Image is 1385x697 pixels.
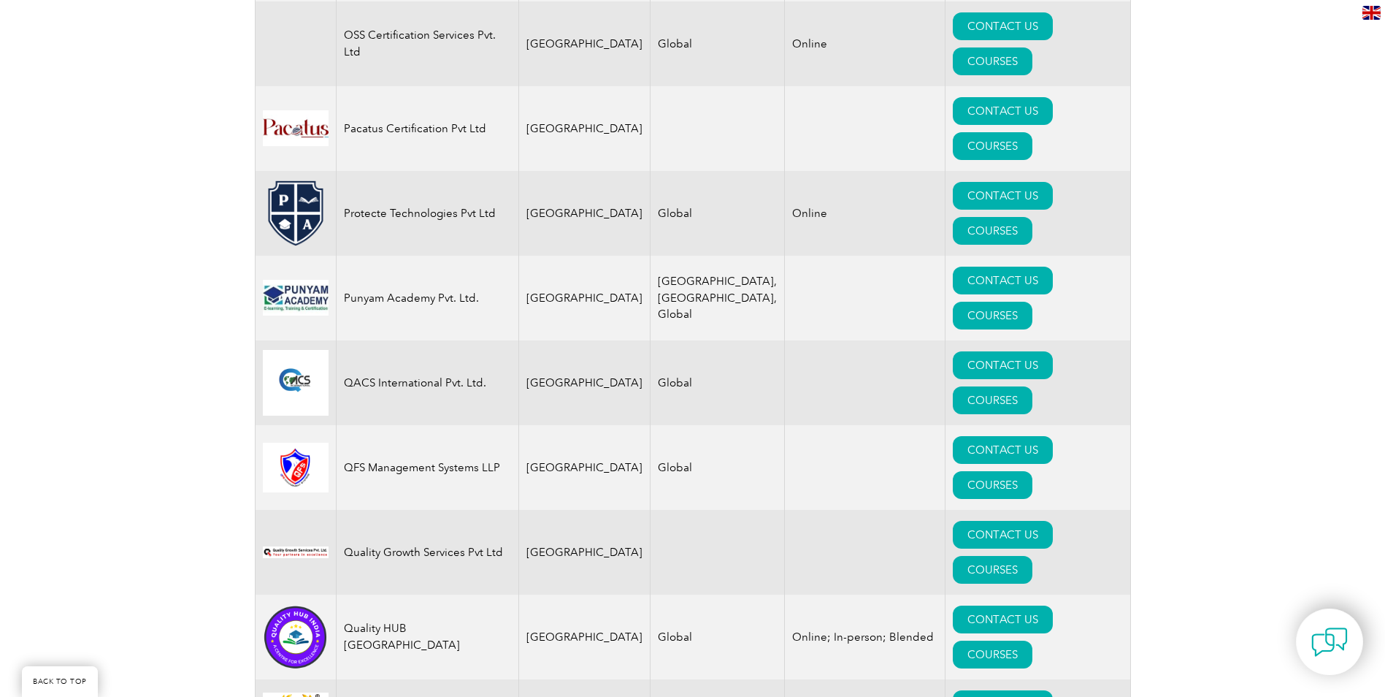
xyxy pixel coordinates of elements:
td: Punyam Academy Pvt. Ltd. [336,256,518,340]
a: CONTACT US [953,351,1053,379]
a: COURSES [953,302,1032,330]
td: [GEOGRAPHIC_DATA] [518,425,650,510]
a: COURSES [953,471,1032,499]
td: Global [650,171,784,256]
a: COURSES [953,556,1032,584]
td: Quality HUB [GEOGRAPHIC_DATA] [336,595,518,679]
a: CONTACT US [953,12,1053,40]
td: Quality Growth Services Pvt Ltd [336,510,518,595]
td: OSS Certification Services Pvt. Ltd [336,1,518,86]
a: COURSES [953,132,1032,160]
td: Global [650,595,784,679]
td: [GEOGRAPHIC_DATA] [518,340,650,425]
td: QACS International Pvt. Ltd. [336,340,518,425]
td: Online; In-person; Blended [784,595,945,679]
img: dab4f91b-8493-ec11-b400-00224818189b-logo.jpg [263,350,329,416]
img: en [1362,6,1381,20]
a: CONTACT US [953,606,1053,633]
td: Pacatus Certification Pvt Ltd [336,86,518,171]
td: [GEOGRAPHIC_DATA] [518,595,650,679]
td: [GEOGRAPHIC_DATA] [518,510,650,595]
a: CONTACT US [953,97,1053,125]
a: COURSES [953,217,1032,245]
a: BACK TO TOP [22,666,98,697]
img: a70504ba-a5a0-ef11-8a69-0022489701c2-logo.jpg [263,110,329,146]
td: Global [650,1,784,86]
td: [GEOGRAPHIC_DATA], [GEOGRAPHIC_DATA], Global [650,256,784,340]
a: COURSES [953,47,1032,75]
td: [GEOGRAPHIC_DATA] [518,171,650,256]
a: CONTACT US [953,182,1053,210]
img: f556cbbb-8793-ea11-a812-000d3a79722d-logo.jpg [263,280,329,316]
img: 38538332-76f2-ef11-be21-002248955c5a-logo.png [263,546,329,558]
img: 0b361341-efa0-ea11-a812-000d3ae11abd-logo.jpg [263,443,329,492]
td: Global [650,340,784,425]
td: Online [784,1,945,86]
td: QFS Management Systems LLP [336,425,518,510]
a: COURSES [953,641,1032,669]
td: [GEOGRAPHIC_DATA] [518,1,650,86]
td: [GEOGRAPHIC_DATA] [518,256,650,340]
td: Online [784,171,945,256]
a: COURSES [953,386,1032,414]
a: CONTACT US [953,267,1053,294]
img: cda1a11f-79ac-ef11-b8e8-000d3acc3d9c-logo.png [263,180,329,246]
img: 1f5f17b3-71f2-ef11-be21-002248955c5a-logo.png [263,604,329,670]
td: [GEOGRAPHIC_DATA] [518,86,650,171]
td: Global [650,425,784,510]
td: Protecte Technologies Pvt Ltd [336,171,518,256]
a: CONTACT US [953,436,1053,464]
img: contact-chat.png [1311,624,1348,660]
a: CONTACT US [953,521,1053,549]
